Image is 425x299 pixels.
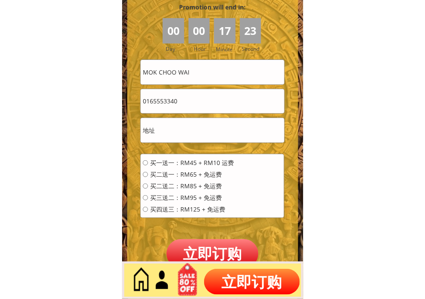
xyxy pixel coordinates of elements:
[164,3,261,12] h3: Promotion will end in:
[204,269,300,295] p: 立即订购
[242,45,263,53] h3: Second
[150,183,234,189] span: 买二送二：RM85 + 免运费
[150,171,234,178] span: 买二送一：RM65 + 免运费
[150,195,234,201] span: 买三送二：RM95 + 免运费
[141,118,284,142] input: 地址
[194,45,212,53] h3: Hour
[141,60,284,84] input: 姓名
[167,239,259,268] p: 立即订购
[150,206,234,212] span: 买四送三：RM125 + 免运费
[216,45,235,53] h3: Minute
[141,89,284,113] input: 电话
[150,160,234,166] span: 买一送一：RM45 + RM10 运费
[166,45,187,53] h3: Day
